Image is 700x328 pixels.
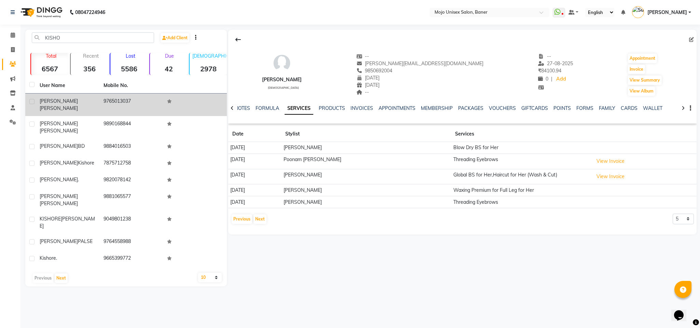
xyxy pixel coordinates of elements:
[228,169,282,184] td: [DATE]
[451,142,591,154] td: Blow Dry BS for Her
[151,53,188,59] p: Due
[71,65,108,73] strong: 356
[262,76,302,83] div: [PERSON_NAME]
[599,105,615,111] a: FAMILY
[451,169,591,184] td: Global BS for Her,Haircut for Her (Wash & Cut)
[356,75,380,81] span: [DATE]
[231,33,245,46] div: Back to Client
[228,184,282,196] td: [DATE]
[161,33,189,43] a: Add Client
[281,126,451,142] th: Stylist
[628,86,655,96] button: View Album
[99,78,163,94] th: Mobile No.
[421,105,453,111] a: MEMBERSHIP
[281,169,451,184] td: [PERSON_NAME]
[40,120,78,127] span: [PERSON_NAME]
[99,116,163,139] td: 9890168844
[40,143,78,149] span: [PERSON_NAME]
[228,126,282,142] th: Date
[458,105,483,111] a: PACKAGES
[110,65,148,73] strong: 5586
[78,160,94,166] span: Kishore
[99,234,163,251] td: 9764558988
[647,9,687,16] span: [PERSON_NAME]
[78,176,79,183] span: .
[538,68,541,74] span: ₹
[351,105,373,111] a: INVOICES
[621,105,637,111] a: CARDS
[356,53,369,59] span: --
[99,251,163,267] td: 9665399772
[40,193,78,199] span: [PERSON_NAME]
[40,98,78,104] span: [PERSON_NAME]
[272,53,292,73] img: avatar
[593,156,628,167] button: View Invoice
[36,78,99,94] th: User Name
[40,238,78,244] span: [PERSON_NAME]
[281,142,451,154] td: [PERSON_NAME]
[555,74,567,84] a: Add
[521,105,548,111] a: GIFTCARDS
[99,172,163,189] td: 9820078142
[319,105,345,111] a: PRODUCTS
[99,211,163,234] td: 9049801238
[356,60,484,67] span: [PERSON_NAME][EMAIL_ADDRESS][DOMAIN_NAME]
[17,3,64,22] img: logo
[56,255,57,261] span: .
[232,214,252,224] button: Previous
[551,75,552,83] span: |
[75,3,105,22] b: 08047224946
[538,60,573,67] span: 27-08-2025
[538,53,551,59] span: --
[40,105,78,111] span: [PERSON_NAME]
[628,54,657,63] button: Appointment
[40,216,61,222] span: KISHORE
[40,200,78,206] span: [PERSON_NAME]
[73,53,108,59] p: Recent
[40,128,78,134] span: [PERSON_NAME]
[281,154,451,169] td: Poonam [PERSON_NAME]
[451,196,591,208] td: Threading Eyebrows
[190,65,227,73] strong: 2978
[192,53,227,59] p: [DEMOGRAPHIC_DATA]
[451,126,591,142] th: Services
[150,65,188,73] strong: 42
[281,196,451,208] td: [PERSON_NAME]
[78,238,93,244] span: PALSE
[451,154,591,169] td: Threading Eyebrows
[55,273,68,283] button: Next
[113,53,148,59] p: Lost
[228,196,282,208] td: [DATE]
[285,102,313,115] a: SERVICES
[489,105,516,111] a: VOUCHERS
[593,171,628,182] button: View Invoice
[256,105,279,111] a: FORMULA
[281,184,451,196] td: [PERSON_NAME]
[99,155,163,172] td: 7875712758
[34,53,69,59] p: Total
[268,86,299,89] span: [DEMOGRAPHIC_DATA]
[228,142,282,154] td: [DATE]
[99,189,163,211] td: 9881065577
[40,255,56,261] span: Kishore
[32,32,154,43] input: Search by Name/Mobile/Email/Code
[235,105,250,111] a: NOTES
[40,216,95,229] span: [PERSON_NAME]
[99,139,163,155] td: 9884016503
[538,68,561,74] span: 84100.94
[78,143,85,149] span: BD
[553,105,571,111] a: POINTS
[628,65,645,74] button: Invoice
[576,105,593,111] a: FORMS
[379,105,415,111] a: APPOINTMENTS
[31,65,69,73] strong: 6567
[253,214,266,224] button: Next
[228,154,282,169] td: [DATE]
[99,94,163,116] td: 9765013037
[628,75,662,85] button: View Summary
[40,160,78,166] span: [PERSON_NAME]
[671,301,693,321] iframe: chat widget
[356,89,369,95] span: --
[451,184,591,196] td: Waxing Premium for Full Leg for Her
[356,68,393,74] span: 9850692004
